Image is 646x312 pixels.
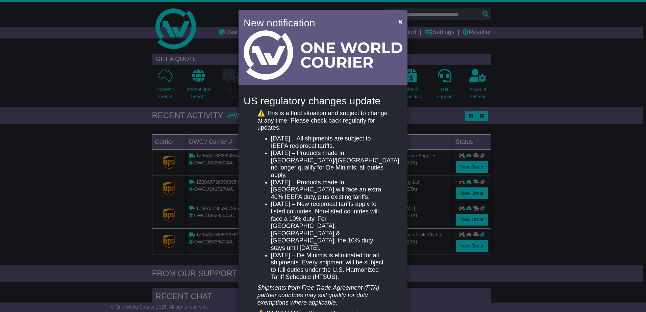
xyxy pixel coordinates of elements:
[271,179,389,201] li: [DATE] – Products made in [GEOGRAPHIC_DATA] will face an extra 40% IEEPA duty, plus existing tari...
[271,150,389,179] li: [DATE] – Products made in [GEOGRAPHIC_DATA]/[GEOGRAPHIC_DATA] no longer qualify for De Minimis; a...
[271,201,389,252] li: [DATE] – New reciprocal tariffs apply to listed countries. Non-listed countries will face a 10% d...
[271,252,389,281] li: [DATE] – De Minimis is eliminated for all shipments. Every shipment will be subject to full dutie...
[244,30,402,80] img: Light
[244,15,389,30] h4: New notification
[244,95,402,106] h4: US regulatory changes update
[257,284,379,306] em: Shipments from Free Trade Agreement (FTA) partner countries may still qualify for duty exemptions...
[257,110,389,132] p: ⚠️ This is a fluid situation and subject to change at any time. Please check back regularly for u...
[271,135,389,150] li: [DATE] – All shipments are subject to IEEPA reciprocal tariffs.
[395,15,406,28] button: Close
[398,18,402,25] span: ×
